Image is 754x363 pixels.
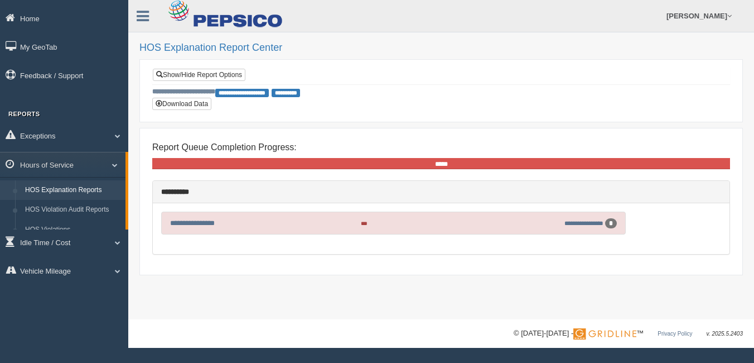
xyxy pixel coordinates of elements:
a: HOS Violation Audit Reports [20,200,125,220]
h4: Report Queue Completion Progress: [152,142,730,152]
a: HOS Explanation Reports [20,180,125,200]
span: v. 2025.5.2403 [707,331,743,337]
button: Download Data [152,98,211,110]
a: Privacy Policy [658,331,692,337]
a: Show/Hide Report Options [153,69,245,81]
a: HOS Violations [20,220,125,240]
div: © [DATE]-[DATE] - ™ [514,328,743,340]
img: Gridline [573,328,636,340]
h2: HOS Explanation Report Center [139,42,743,54]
